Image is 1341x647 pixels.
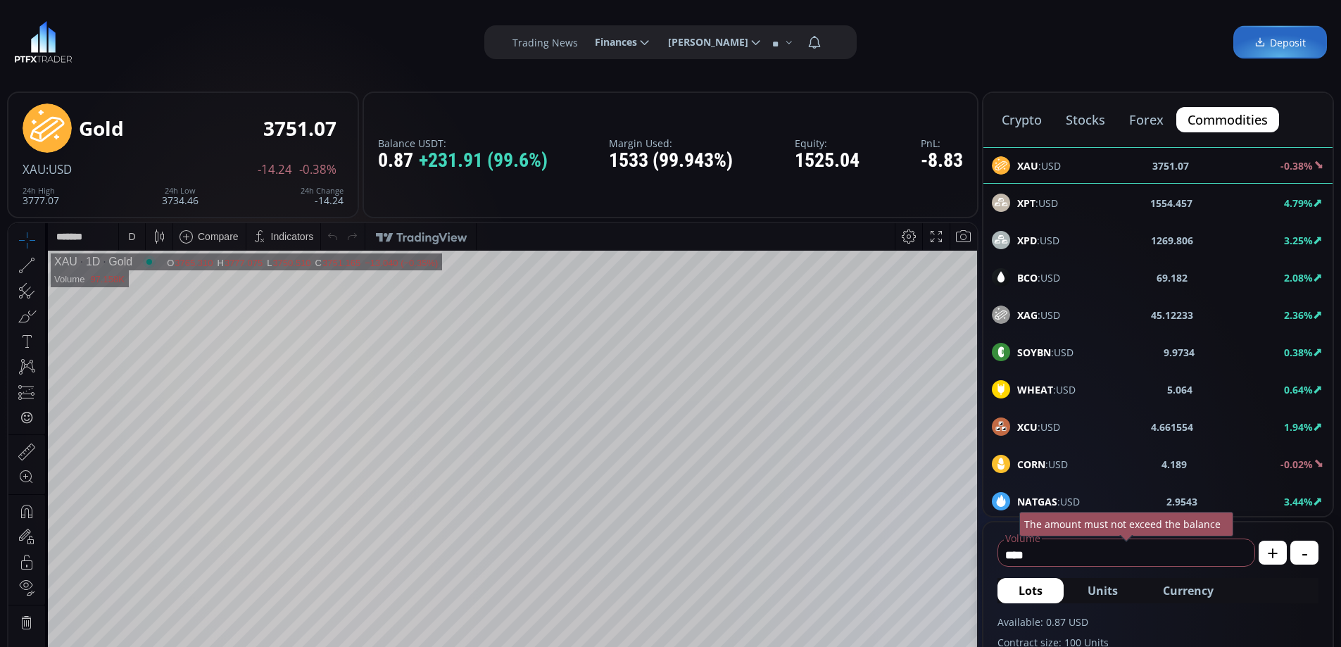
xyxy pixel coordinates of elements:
[658,28,748,56] span: [PERSON_NAME]
[378,150,548,172] div: 0.87
[139,617,150,629] div: 5d
[120,8,127,19] div: D
[1017,270,1060,285] span: :USD
[1017,233,1059,248] span: :USD
[1019,582,1043,599] span: Lots
[92,617,105,629] div: 3m
[356,34,429,45] div: −13.040 (−0.35%)
[1017,196,1035,210] b: XPT
[1017,345,1074,360] span: :USD
[894,610,914,636] div: Toggle Percentage
[1259,541,1287,565] button: +
[263,8,306,19] div: Indicators
[69,32,92,45] div: 1D
[1017,234,1037,247] b: XPD
[301,187,344,206] div: -14.24
[189,8,230,19] div: Compare
[162,187,199,206] div: 3734.46
[1017,196,1058,211] span: :USD
[32,577,39,596] div: Hide Drawings Toolbar
[1284,308,1313,322] b: 2.36%
[919,617,932,629] div: log
[46,32,69,45] div: XAU
[46,161,72,177] span: :USD
[159,617,170,629] div: 1d
[1066,578,1139,603] button: Units
[914,610,937,636] div: Toggle Log Scale
[997,615,1318,629] label: Available: 0.87 USD
[990,107,1053,132] button: crypto
[942,617,961,629] div: auto
[1284,271,1313,284] b: 2.08%
[921,150,963,172] div: -8.83
[1280,458,1313,471] b: -0.02%
[264,34,302,45] div: 3750.510
[1254,35,1306,50] span: Deposit
[314,34,352,45] div: 3751.165
[808,617,876,629] span: 11:24:54 (UTC)
[1017,495,1057,508] b: NATGAS
[115,617,128,629] div: 1m
[209,34,216,45] div: H
[1142,578,1235,603] button: Currency
[258,163,292,176] span: -14.24
[1017,494,1080,509] span: :USD
[1284,234,1313,247] b: 3.25%
[1054,107,1116,132] button: stocks
[92,32,124,45] div: Gold
[1019,512,1233,536] div: The amount must not exceed the balance
[216,34,254,45] div: 3777.075
[1167,382,1192,397] b: 5.064
[1017,420,1038,434] b: XCU
[609,150,733,172] div: 1533 (99.943%)
[1017,458,1045,471] b: CORN
[1233,26,1327,59] a: Deposit
[921,138,963,149] label: PnL:
[1017,308,1038,322] b: XAG
[1151,233,1193,248] b: 1269.806
[1151,420,1193,434] b: 4.661554
[158,34,166,45] div: O
[51,617,61,629] div: 5y
[1284,420,1313,434] b: 1.94%
[307,34,314,45] div: C
[1017,271,1038,284] b: BCO
[14,21,73,63] img: LOGO
[1017,420,1060,434] span: :USD
[299,163,336,176] span: -0.38%
[512,35,578,50] label: Trading News
[23,187,59,195] div: 24h High
[1176,107,1279,132] button: commodities
[23,161,46,177] span: XAU
[1284,196,1313,210] b: 4.79%
[1164,345,1195,360] b: 9.9734
[1088,582,1118,599] span: Units
[301,187,344,195] div: 24h Change
[1166,494,1197,509] b: 2.9543
[134,32,147,45] div: Market open
[1284,346,1313,359] b: 0.38%
[937,610,966,636] div: Toggle Auto Scale
[1017,308,1060,322] span: :USD
[258,34,264,45] div: L
[378,138,548,149] label: Balance USDT:
[585,28,637,56] span: Finances
[166,34,204,45] div: 3765.310
[71,617,82,629] div: 1y
[13,188,24,201] div: 
[82,51,115,61] div: 97.158K
[997,578,1064,603] button: Lots
[1017,457,1068,472] span: :USD
[46,51,76,61] div: Volume
[189,610,211,636] div: Go to
[803,610,881,636] button: 11:24:54 (UTC)
[79,118,124,139] div: Gold
[1017,383,1053,396] b: WHEAT
[263,118,336,139] div: 3751.07
[609,138,733,149] label: Margin Used:
[419,150,548,172] span: +231.91 (99.6%)
[1290,541,1318,565] button: -
[1163,582,1214,599] span: Currency
[1017,346,1051,359] b: SOYBN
